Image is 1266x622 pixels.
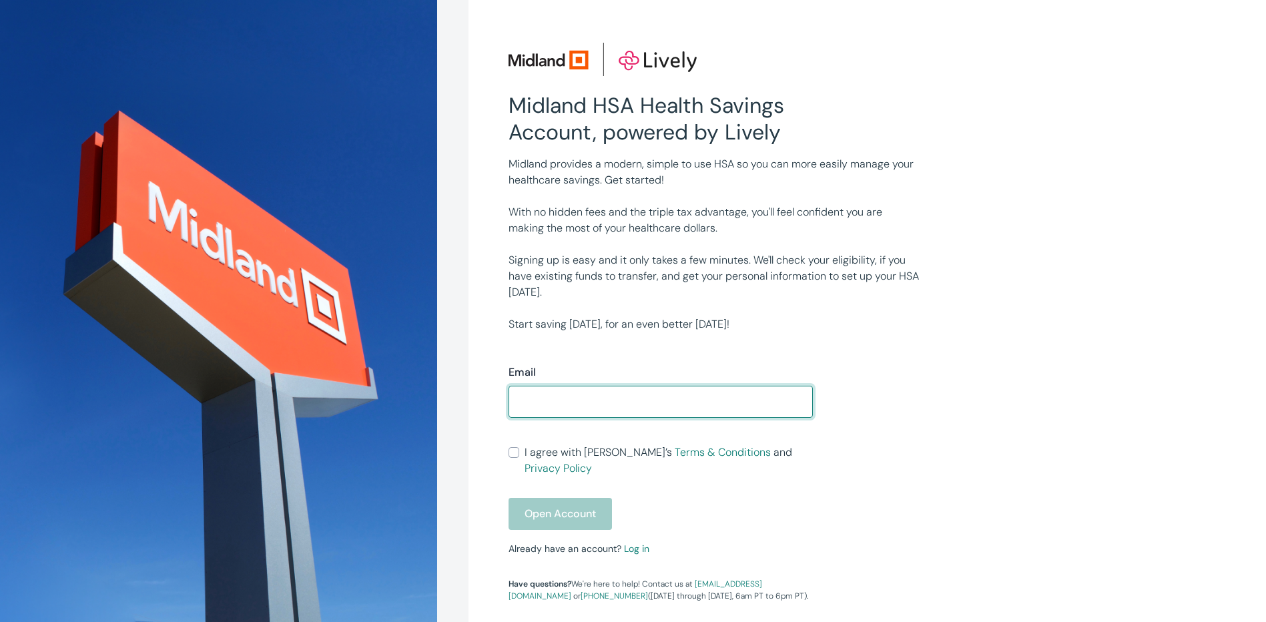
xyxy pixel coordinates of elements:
[509,252,920,300] p: Signing up is easy and it only takes a few minutes. We'll check your eligibility, if you have exi...
[509,578,813,602] p: We're here to help! Contact us at or ([DATE] through [DATE], 6am PT to 6pm PT).
[624,543,649,555] a: Log in
[525,461,592,475] a: Privacy Policy
[581,591,648,601] a: [PHONE_NUMBER]
[675,445,771,459] a: Terms & Conditions
[525,444,813,477] span: I agree with [PERSON_NAME]’s and
[509,316,920,332] p: Start saving [DATE], for an even better [DATE]!
[509,92,813,145] h2: Midland HSA Health Savings Account, powered by Lively
[509,579,571,589] strong: Have questions?
[509,364,536,380] label: Email
[509,543,649,555] small: Already have an account?
[509,43,697,76] img: Lively
[509,156,920,188] p: Midland provides a modern, simple to use HSA so you can more easily manage your healthcare saving...
[509,204,920,236] p: With no hidden fees and the triple tax advantage, you'll feel confident you are making the most o...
